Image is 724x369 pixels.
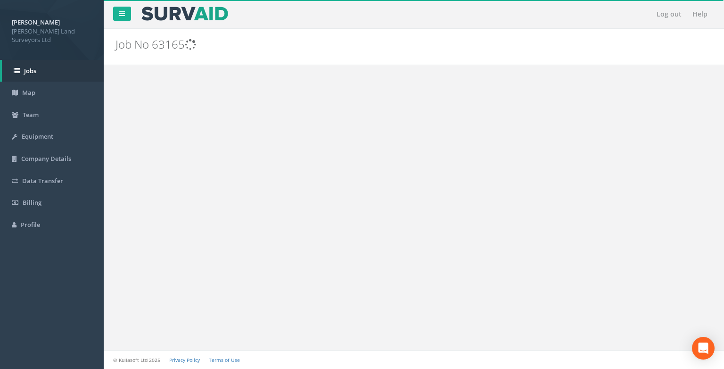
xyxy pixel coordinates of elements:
[2,60,104,82] a: Jobs
[113,357,160,363] small: © Kullasoft Ltd 2025
[209,357,240,363] a: Terms of Use
[12,18,60,26] strong: [PERSON_NAME]
[12,16,92,44] a: [PERSON_NAME] [PERSON_NAME] Land Surveyors Ltd
[692,337,715,360] div: Open Intercom Messenger
[23,198,41,207] span: Billing
[22,176,63,185] span: Data Transfer
[22,88,35,97] span: Map
[24,67,36,75] span: Jobs
[115,38,610,50] h2: Job No 63165
[23,110,39,119] span: Team
[12,27,92,44] span: [PERSON_NAME] Land Surveyors Ltd
[21,154,71,163] span: Company Details
[21,220,40,229] span: Profile
[22,132,53,141] span: Equipment
[169,357,200,363] a: Privacy Policy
